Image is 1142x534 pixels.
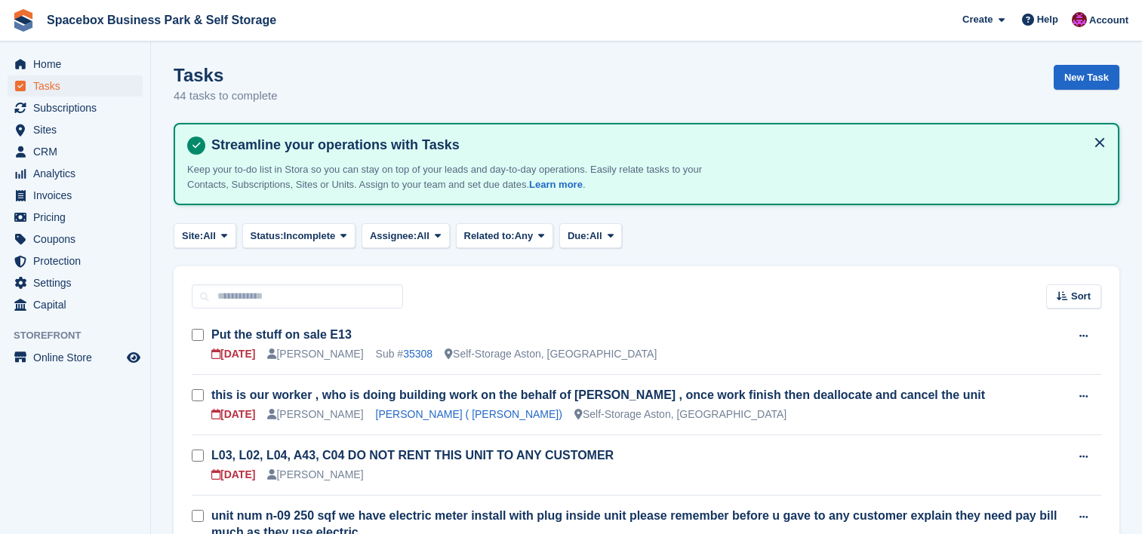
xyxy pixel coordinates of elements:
a: menu [8,229,143,250]
a: menu [8,185,143,206]
p: 44 tasks to complete [174,87,278,105]
span: Related to: [464,229,515,244]
a: menu [8,141,143,162]
span: All [589,229,602,244]
div: [PERSON_NAME] [267,346,363,362]
span: Account [1089,13,1128,28]
div: [DATE] [211,407,255,422]
a: menu [8,250,143,272]
a: this is our worker , who is doing building work on the behalf of [PERSON_NAME] , once work finish... [211,388,985,401]
span: Capital [33,294,124,315]
span: Settings [33,272,124,293]
span: Sort [1071,289,1091,304]
span: Pricing [33,207,124,228]
div: Self-Storage Aston, [GEOGRAPHIC_DATA] [574,407,786,422]
div: [PERSON_NAME] [267,467,363,483]
span: All [203,229,216,244]
a: menu [8,207,143,228]
div: Self-Storage Aston, [GEOGRAPHIC_DATA] [445,346,657,362]
span: Subscriptions [33,97,124,118]
button: Site: All [174,223,236,248]
a: New Task [1054,65,1119,90]
button: Related to: Any [456,223,553,248]
a: menu [8,75,143,97]
a: Preview store [125,348,143,367]
span: Create [962,12,993,27]
a: menu [8,272,143,293]
span: Storefront [14,328,150,343]
span: Any [515,229,534,244]
span: Assignee: [370,229,417,244]
span: Analytics [33,163,124,184]
a: Spacebox Business Park & Self Storage [41,8,282,32]
img: stora-icon-8386f47178a22dfd0bd8f6a31ec36ba5ce8667c1dd55bd0f319d3a0aa187defe.svg [12,9,35,32]
span: Online Store [33,347,124,368]
span: Protection [33,250,124,272]
button: Due: All [559,223,622,248]
a: menu [8,97,143,118]
div: [DATE] [211,467,255,483]
span: Invoices [33,185,124,206]
a: menu [8,54,143,75]
a: [PERSON_NAME] ( [PERSON_NAME]) [376,408,562,420]
button: Assignee: All [362,223,450,248]
a: menu [8,163,143,184]
span: Coupons [33,229,124,250]
div: [DATE] [211,346,255,362]
span: Tasks [33,75,124,97]
div: Sub # [376,346,433,362]
a: Put the stuff on sale E13 [211,328,352,341]
a: menu [8,119,143,140]
div: [PERSON_NAME] [267,407,363,422]
span: Incomplete [284,229,336,244]
span: Site: [182,229,203,244]
a: Learn more [529,179,583,190]
span: Sites [33,119,124,140]
h4: Streamline your operations with Tasks [205,137,1106,154]
button: Status: Incomplete [242,223,356,248]
p: Keep your to-do list in Stora so you can stay on top of your leads and day-to-day operations. Eas... [187,162,716,192]
a: menu [8,294,143,315]
a: 35308 [403,348,432,360]
h1: Tasks [174,65,278,85]
span: CRM [33,141,124,162]
img: Shitika Balanath [1072,12,1087,27]
span: Due: [568,229,589,244]
span: All [417,229,429,244]
span: Home [33,54,124,75]
span: Help [1037,12,1058,27]
span: Status: [251,229,284,244]
a: L03, L02, L04, A43, C04 DO NOT RENT THIS UNIT TO ANY CUSTOMER [211,449,614,462]
a: menu [8,347,143,368]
